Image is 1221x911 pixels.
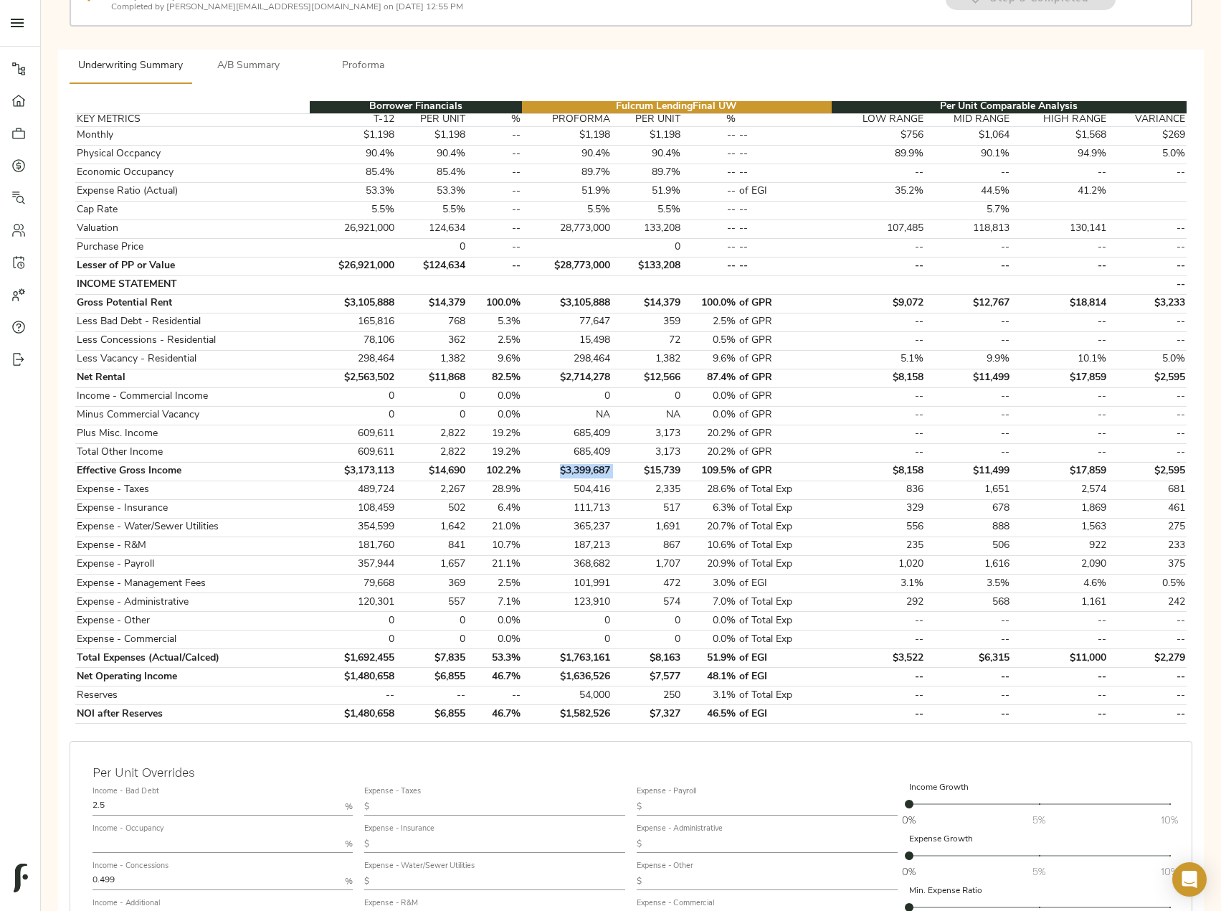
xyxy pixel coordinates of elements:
td: 187,213 [522,537,612,555]
th: PROFORMA [522,113,612,126]
td: Total Other Income [75,443,310,462]
td: -- [832,164,926,182]
td: -- [925,238,1012,257]
th: HIGH RANGE [1012,113,1108,126]
label: Income - Additional [92,900,160,908]
td: 165,816 [310,313,396,331]
td: $124,634 [396,257,467,275]
td: 888 [925,518,1012,537]
td: 94.9% [1012,145,1108,164]
td: 15,498 [522,331,612,350]
td: 35.2% [832,182,926,201]
span: 10% [1161,813,1178,827]
td: 100.0% [467,294,522,313]
td: 111,713 [522,499,612,518]
td: 19.2% [467,443,522,462]
span: 5% [1032,864,1045,879]
td: 100.0% [683,294,738,313]
td: 609,611 [310,425,396,443]
td: $2,595 [1108,462,1187,481]
td: 9.6% [467,350,522,369]
td: -- [832,425,926,443]
td: $17,859 [1012,462,1108,481]
td: Expense - Insurance [75,499,310,518]
td: 28,773,000 [522,220,612,238]
td: of GPR [738,313,832,331]
td: 0 [522,387,612,406]
td: $2,595 [1108,369,1187,387]
th: VARIANCE [1108,113,1187,126]
th: Borrower Financials [310,101,522,114]
td: 28.6% [683,481,738,499]
td: -- [1108,275,1187,294]
td: -- [467,164,522,182]
label: Expense - R&M [364,900,418,908]
td: -- [832,313,926,331]
td: 2,574 [1012,481,1108,499]
td: 502 [396,499,467,518]
span: Proforma [315,57,412,75]
td: 1,382 [396,350,467,369]
td: -- [1108,425,1187,443]
td: of GPR [738,425,832,443]
td: 10.7% [467,537,522,555]
td: 90.4% [310,145,396,164]
td: 0 [310,387,396,406]
td: -- [683,182,738,201]
td: 5.5% [396,201,467,220]
td: 685,409 [522,443,612,462]
td: $3,233 [1108,294,1187,313]
td: $11,499 [925,462,1012,481]
th: Per Unit Comparable Analysis [832,101,1187,114]
td: $28,773,000 [522,257,612,275]
td: 922 [1012,537,1108,555]
td: 2.5% [683,313,738,331]
td: -- [925,387,1012,406]
td: $1,064 [925,126,1012,145]
td: 0 [396,238,467,257]
td: -- [467,145,522,164]
th: Fulcrum Lending Final UW [522,101,831,114]
td: 82.5% [467,369,522,387]
td: -- [1108,406,1187,425]
td: Plus Misc. Income [75,425,310,443]
td: -- [925,443,1012,462]
td: 1,642 [396,518,467,537]
td: $12,767 [925,294,1012,313]
td: $3,173,113 [310,462,396,481]
td: 0 [612,238,683,257]
td: Monthly [75,126,310,145]
td: 51.9% [612,182,683,201]
td: -- [683,257,738,275]
td: -- [738,145,832,164]
td: NA [612,406,683,425]
td: 133,208 [612,220,683,238]
td: 362 [396,331,467,350]
td: $26,921,000 [310,257,396,275]
td: 26,921,000 [310,220,396,238]
td: Minus Commercial Vacancy [75,406,310,425]
td: of GPR [738,443,832,462]
td: 90.4% [522,145,612,164]
th: LOW RANGE [832,113,926,126]
label: Expense - Commercial [637,900,714,908]
td: -- [683,238,738,257]
td: 0 [396,406,467,425]
td: 233 [1108,537,1187,555]
td: 53.3% [310,182,396,201]
td: of GPR [738,294,832,313]
label: Expense - Other [637,863,693,871]
td: 20.7% [683,518,738,537]
td: -- [1108,220,1187,238]
label: Expense - Administrative [637,825,723,833]
td: $2,563,502 [310,369,396,387]
td: 5.0% [1108,350,1187,369]
td: -- [832,331,926,350]
td: -- [1012,238,1108,257]
span: Underwriting Summary [78,57,183,75]
span: 0% [902,813,916,827]
td: $12,566 [612,369,683,387]
td: 836 [832,481,926,499]
td: Economic Occupancy [75,164,310,182]
td: $1,198 [310,126,396,145]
